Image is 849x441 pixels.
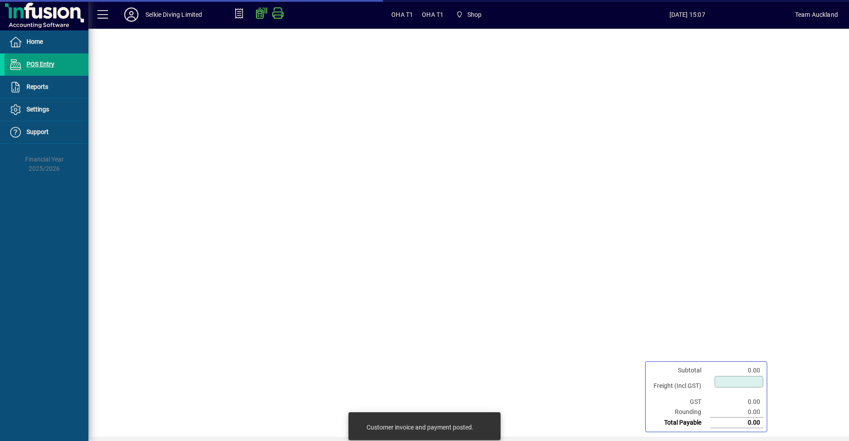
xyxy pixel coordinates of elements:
a: Reports [4,76,88,98]
a: Settings [4,99,88,121]
td: 0.00 [710,365,763,376]
td: 0.00 [710,397,763,407]
td: Subtotal [649,365,710,376]
span: Reports [27,83,48,90]
span: OHA T1 [422,8,444,22]
span: [DATE] 15:07 [580,8,795,22]
span: Shop [452,7,485,23]
span: Settings [27,106,49,113]
span: Support [27,128,49,135]
span: OHA T1 [391,8,413,22]
td: Rounding [649,407,710,418]
span: Shop [467,8,482,22]
td: 0.00 [710,418,763,428]
div: Selkie Diving Limited [145,8,203,22]
div: Customer invoice and payment posted. [367,423,474,432]
td: Total Payable [649,418,710,428]
a: Support [4,121,88,143]
button: Profile [117,7,145,23]
span: Home [27,38,43,45]
a: Home [4,31,88,53]
span: POS Entry [27,61,54,68]
div: Team Auckland [795,8,838,22]
td: Freight (Incl GST) [649,376,710,397]
td: GST [649,397,710,407]
td: 0.00 [710,407,763,418]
